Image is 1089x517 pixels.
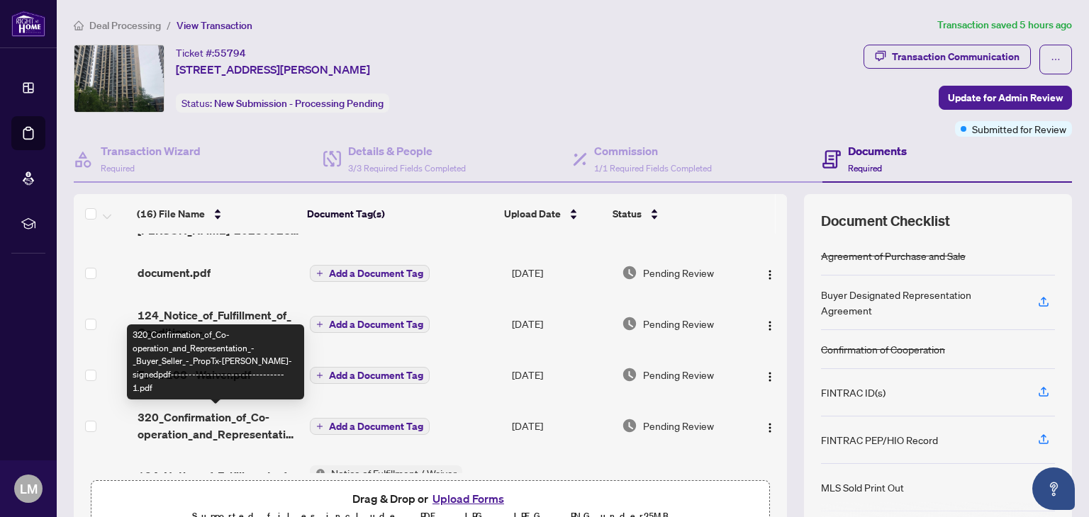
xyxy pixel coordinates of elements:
div: Status: [176,93,389,113]
h4: Documents [848,142,907,159]
span: (16) File Name [137,206,205,222]
div: FINTRAC ID(s) [821,385,886,400]
span: Pending Review [643,367,714,382]
span: Upload Date [504,206,561,222]
span: Add a Document Tag [329,370,423,380]
button: Upload Forms [428,489,508,508]
th: (16) File Name [131,194,301,234]
td: [DATE] [506,454,616,515]
span: 1/1 Required Fields Completed [594,163,712,174]
div: MLS Sold Print Out [821,479,904,495]
span: Add a Document Tag [329,319,423,329]
button: Logo [759,414,781,437]
span: Status [613,206,642,222]
span: Drag & Drop or [352,489,508,508]
span: ellipsis [1051,55,1061,64]
li: / [167,17,171,33]
span: document.pdf [138,264,211,281]
span: [STREET_ADDRESS][PERSON_NAME] [176,61,370,78]
th: Document Tag(s) [301,194,498,234]
span: Submitted for Review [972,121,1066,137]
img: Logo [764,320,776,331]
button: Logo [759,363,781,386]
button: Add a Document Tag [310,265,430,282]
button: Add a Document Tag [310,367,430,384]
button: Status IconNotice of Fulfillment / Waiver [310,465,462,504]
div: Transaction Communication [892,45,1020,68]
span: Required [101,163,135,174]
span: Pending Review [643,316,714,331]
th: Upload Date [498,194,607,234]
img: Document Status [622,367,637,382]
button: Add a Document Tag [310,366,430,385]
th: Status [607,194,739,234]
img: Status Icon [310,465,325,481]
button: Add a Document Tag [310,315,430,334]
h4: Transaction Wizard [101,142,201,159]
button: Add a Document Tag [310,418,430,435]
span: New Submission - Processing Pending [214,97,384,110]
button: Open asap [1032,467,1075,510]
button: Update for Admin Review [939,86,1072,110]
span: 124_Notice_of_Fulfillment_of_Conditions_-_Agreement_of_Purchase_and_Sale_-_A_-_PropTx-OREA__1_ 1.pdf [138,307,298,341]
h4: Commission [594,142,712,159]
span: 3/3 Required Fields Completed [348,163,466,174]
span: Document Checklist [821,211,950,231]
button: Transaction Communication [864,45,1031,69]
span: Add a Document Tag [329,268,423,278]
span: Update for Admin Review [948,86,1063,109]
span: Pending Review [643,418,714,433]
td: [DATE] [506,397,616,454]
img: Document Status [622,265,637,280]
span: 55794 [214,47,246,59]
span: Pending Review [643,265,714,280]
button: Add a Document Tag [310,264,430,283]
img: Logo [764,269,776,280]
span: plus [316,270,323,277]
button: Logo [759,261,781,284]
h4: Details & People [348,142,466,159]
span: Add a Document Tag [329,421,423,431]
span: home [74,21,84,30]
td: [DATE] [506,295,616,352]
div: Buyer Designated Representation Agreement [821,287,1021,318]
img: Logo [764,371,776,382]
span: View Transaction [177,19,252,32]
span: Required [848,163,882,174]
div: Confirmation of Cooperation [821,341,945,357]
span: plus [316,423,323,430]
div: Ticket #: [176,45,246,61]
div: 320_Confirmation_of_Co-operation_and_Representation_-_Buyer_Seller_-_PropTx-[PERSON_NAME]-signedp... [127,324,304,399]
img: Logo [764,422,776,433]
img: Document Status [622,316,637,331]
td: [DATE] [506,352,616,397]
span: plus [316,321,323,328]
img: IMG-W12353709_1.jpg [74,45,164,112]
span: LM [20,479,38,499]
td: [DATE] [506,250,616,295]
button: Add a Document Tag [310,417,430,436]
span: 320_Confirmation_of_Co-operation_and_Representation_-_Buyer_Seller_-_PropTx-[PERSON_NAME]-signedp... [138,409,298,443]
div: FINTRAC PEP/HIO Record [821,432,938,448]
button: Logo [759,312,781,335]
span: plus [316,372,323,379]
button: Add a Document Tag [310,316,430,333]
span: Deal Processing [89,19,161,32]
img: logo [11,11,45,37]
span: Notice of Fulfillment / Waiver [325,465,462,481]
span: 124_Notice_of_Fulfillment_of_Conditions_-_Agreement_of_Purchase_and_Sale_-_A_-_PropTx-[PERSON_NAM... [138,467,298,501]
article: Transaction saved 5 hours ago [937,17,1072,33]
div: Agreement of Purchase and Sale [821,248,966,263]
img: Document Status [622,418,637,433]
